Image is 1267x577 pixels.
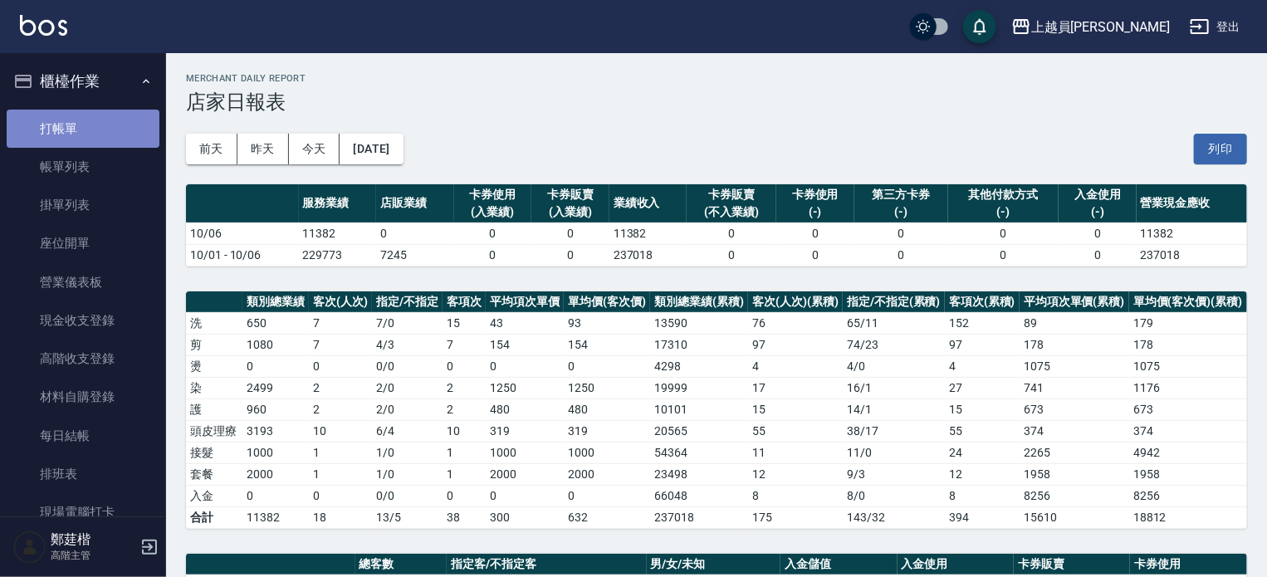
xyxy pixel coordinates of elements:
td: 55 [945,420,1020,442]
td: 0 [242,355,309,377]
td: 0 [531,244,609,266]
td: 14 / 1 [843,399,945,420]
td: 480 [564,399,650,420]
button: 昨天 [237,134,289,164]
td: 374 [1129,420,1247,442]
td: 入金 [186,485,242,506]
td: 0 [309,355,372,377]
div: (-) [780,203,850,221]
td: 17310 [650,334,748,355]
h2: Merchant Daily Report [186,73,1247,84]
td: 19999 [650,377,748,399]
td: 178 [1020,334,1129,355]
td: 12 [748,463,843,485]
td: 15 [945,399,1020,420]
td: 4942 [1129,442,1247,463]
th: 客項次 [443,291,486,313]
td: 152 [945,312,1020,334]
td: 8 [748,485,843,506]
td: 673 [1129,399,1247,420]
a: 營業儀表板 [7,263,159,301]
td: 護 [186,399,242,420]
th: 客次(人次) [309,291,372,313]
td: 17 [748,377,843,399]
td: 38 / 17 [843,420,945,442]
td: 27 [945,377,1020,399]
td: 673 [1020,399,1129,420]
td: 143/32 [843,506,945,528]
th: 指定/不指定(累積) [843,291,945,313]
td: 染 [186,377,242,399]
td: 0 [486,355,564,377]
td: 1000 [564,442,650,463]
td: 65 / 11 [843,312,945,334]
td: 洗 [186,312,242,334]
th: 男/女/未知 [647,554,781,575]
div: 其他付款方式 [952,186,1054,203]
td: 66048 [650,485,748,506]
td: 300 [486,506,564,528]
button: 上越員[PERSON_NAME] [1005,10,1176,44]
td: 0 [948,244,1059,266]
button: 列印 [1194,134,1247,164]
div: (-) [859,203,944,221]
td: 15610 [1020,506,1129,528]
td: 1 [309,442,372,463]
td: 175 [748,506,843,528]
th: 營業現金應收 [1137,184,1247,223]
td: 43 [486,312,564,334]
td: 2499 [242,377,309,399]
button: 櫃檯作業 [7,60,159,103]
td: 8 / 0 [843,485,945,506]
div: 入金使用 [1063,186,1132,203]
td: 154 [486,334,564,355]
a: 座位開單 [7,224,159,262]
table: a dense table [186,184,1247,266]
th: 客次(人次)(累積) [748,291,843,313]
td: 剪 [186,334,242,355]
button: save [963,10,996,43]
td: 11382 [242,506,309,528]
td: 74 / 23 [843,334,945,355]
td: 10 [309,420,372,442]
td: 480 [486,399,564,420]
td: 0 [242,485,309,506]
td: 4298 [650,355,748,377]
th: 入金儲值 [780,554,897,575]
td: 0 [776,244,854,266]
td: 0 [1059,244,1137,266]
td: 0 [486,485,564,506]
td: 89 [1020,312,1129,334]
td: 374 [1020,420,1129,442]
a: 現金收支登錄 [7,301,159,340]
td: 2 [309,399,372,420]
td: 1 / 0 [372,442,443,463]
td: 4 / 0 [843,355,945,377]
th: 類別總業績(累積) [650,291,748,313]
td: 55 [748,420,843,442]
td: 1 / 0 [372,463,443,485]
div: 卡券使用 [780,186,850,203]
td: 0 / 0 [372,355,443,377]
td: 11382 [1137,222,1247,244]
button: [DATE] [340,134,403,164]
h5: 鄭莛楷 [51,531,135,548]
td: 4 / 3 [372,334,443,355]
td: 0 [1059,222,1137,244]
img: Logo [20,15,67,36]
td: 0 [309,485,372,506]
th: 客項次(累積) [945,291,1020,313]
td: 1250 [486,377,564,399]
td: 燙 [186,355,242,377]
td: 1000 [242,442,309,463]
td: 15 [443,312,486,334]
td: 23498 [650,463,748,485]
div: (入業績) [536,203,605,221]
td: 9 / 3 [843,463,945,485]
a: 帳單列表 [7,148,159,186]
a: 材料自購登錄 [7,378,159,416]
td: 2 / 0 [372,377,443,399]
td: 12 [945,463,1020,485]
th: 平均項次單價(累積) [1020,291,1129,313]
th: 入金使用 [898,554,1014,575]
